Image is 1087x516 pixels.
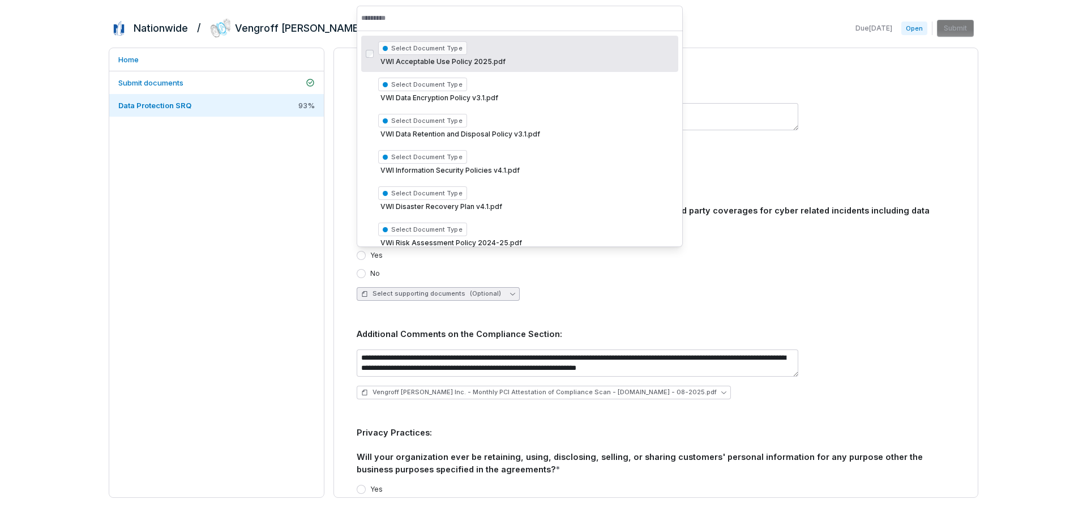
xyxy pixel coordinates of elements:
span: (Optional) [470,289,501,298]
span: VWi Risk Assessment Policy 2024-25.pdf [378,238,674,248]
span: Select Document Type [378,223,467,236]
span: Select supporting documents [361,289,501,298]
span: 93 % [298,100,315,110]
a: Submit documents [109,71,324,94]
span: Select Document Type [378,114,467,127]
span: VWI Data Retention and Disposal Policy v3.1.pdf [378,130,674,139]
div: Privacy Practices: Will your organization ever be retaining, using, disclosing, selling, or shari... [357,427,955,476]
span: Select Document Type [378,78,467,91]
div: Suggestions [357,31,683,435]
span: Submit documents [118,78,183,87]
h2: / [197,18,201,35]
h2: Nationwide [134,21,188,36]
span: Select Document Type [378,150,467,164]
h2: Vengroff [PERSON_NAME] and Associates [235,21,440,36]
span: VWI Information Security Policies v4.1.pdf [378,166,674,175]
span: Select Document Type [378,41,467,55]
label: Yes [370,251,383,260]
label: Yes [370,485,383,494]
a: Data Protection SRQ93% [109,94,324,117]
span: VWI Acceptable Use Policy 2025.pdf [378,57,674,66]
span: Select Document Type [378,186,467,200]
span: Data Protection SRQ [118,101,191,110]
span: Open [901,22,927,35]
span: VWI Data Encryption Policy v3.1.pdf [378,93,674,103]
label: No [370,269,380,278]
span: Due [DATE] [855,24,892,33]
div: Additional Comments on the Compliance Section: [357,328,955,340]
span: VWI Disaster Recovery Plan v4.1.pdf [378,202,674,211]
a: Home [109,48,324,71]
span: Vengroff Williams Inc. - Monthly PCI Attestation of Compliance Scan - service.vwinc.com - 08-2025... [373,388,717,396]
